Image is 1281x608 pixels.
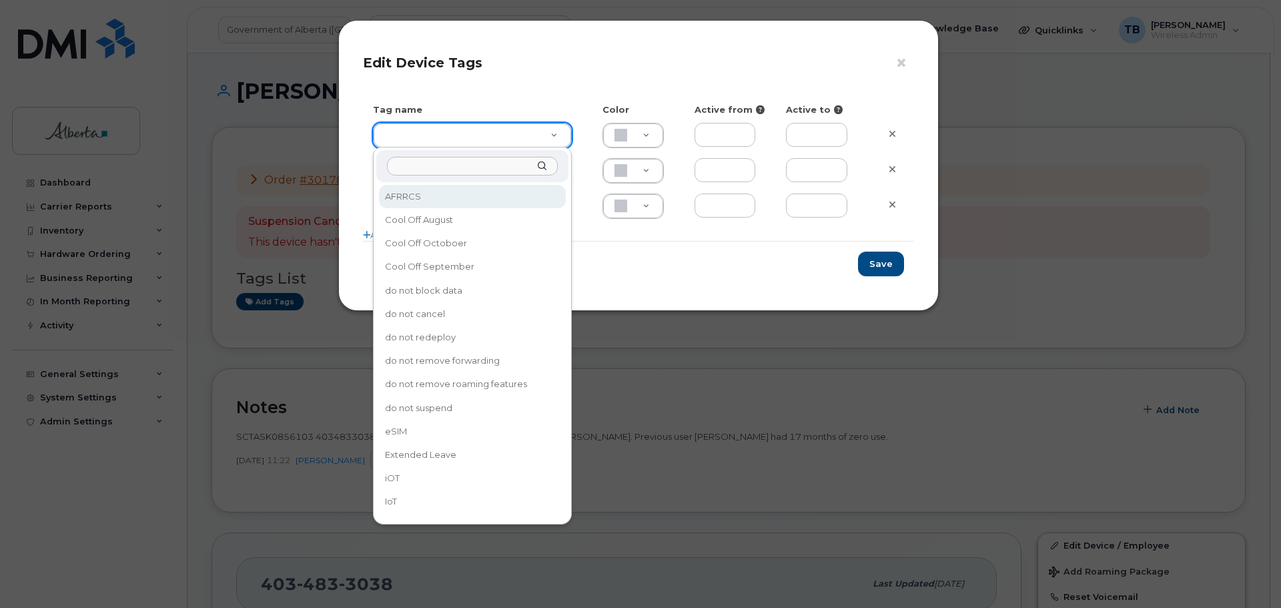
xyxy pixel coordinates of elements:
[380,444,564,465] div: Extended Leave
[380,280,564,301] div: do not block data
[380,327,564,348] div: do not redeploy
[380,421,564,442] div: eSIM
[380,210,564,230] div: Cool Off August
[380,233,564,254] div: Cool Off Octoboer
[380,374,564,395] div: do not remove roaming features
[380,350,564,371] div: do not remove forwarding
[380,257,564,278] div: Cool Off September
[380,398,564,418] div: do not suspend
[380,186,564,207] div: AFRRCS
[380,515,564,536] div: Long Term Disability Leave
[380,492,564,513] div: IoT
[380,304,564,324] div: do not cancel
[380,468,564,489] div: iOT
